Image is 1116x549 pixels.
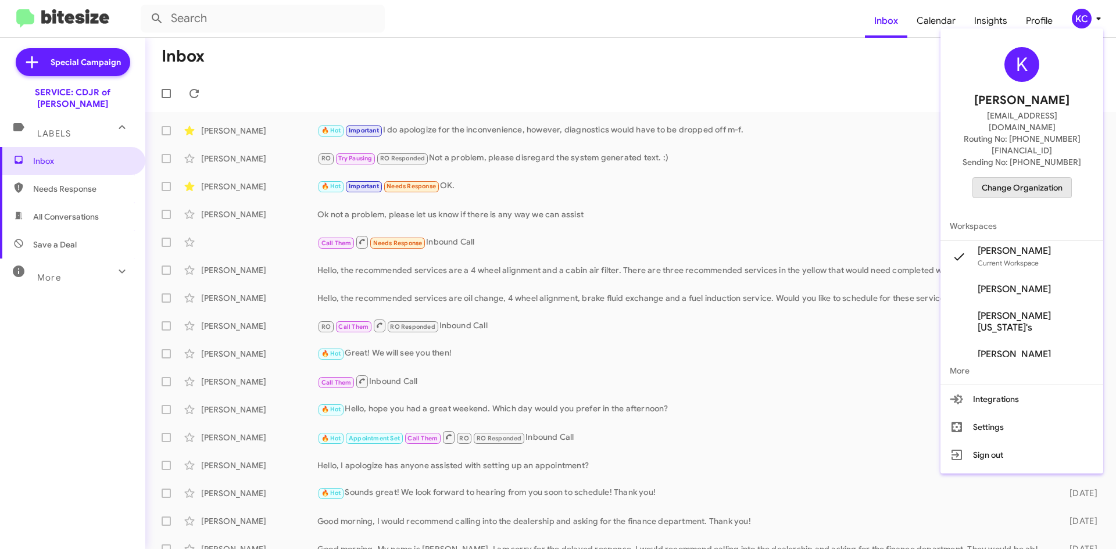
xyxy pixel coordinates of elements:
[954,133,1089,156] span: Routing No: [PHONE_NUMBER][FINANCIAL_ID]
[963,156,1081,168] span: Sending No: [PHONE_NUMBER]
[978,245,1051,257] span: [PERSON_NAME]
[1004,47,1039,82] div: K
[978,349,1051,360] span: [PERSON_NAME]
[978,259,1039,267] span: Current Workspace
[974,91,1069,110] span: [PERSON_NAME]
[978,284,1051,295] span: [PERSON_NAME]
[940,413,1103,441] button: Settings
[940,385,1103,413] button: Integrations
[954,110,1089,133] span: [EMAIL_ADDRESS][DOMAIN_NAME]
[978,310,1094,333] span: [PERSON_NAME][US_STATE]'s
[940,441,1103,469] button: Sign out
[972,177,1072,198] button: Change Organization
[940,212,1103,240] span: Workspaces
[982,178,1063,198] span: Change Organization
[940,357,1103,385] span: More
